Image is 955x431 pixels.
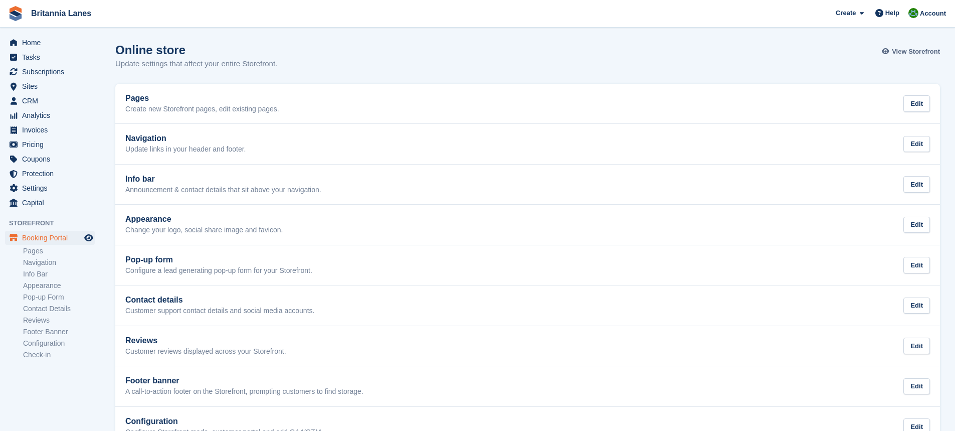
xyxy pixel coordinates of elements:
span: Tasks [22,50,82,64]
a: Info Bar [23,269,95,279]
h2: Footer banner [125,376,363,385]
a: menu [5,181,95,195]
a: View Storefront [884,43,940,60]
a: Pop-up form Configure a lead generating pop-up form for your Storefront. Edit [115,245,940,285]
div: Edit [903,136,930,153]
img: Matt Lane [908,8,918,18]
a: Check-in [23,350,95,360]
a: Preview store [83,232,95,244]
a: Reviews [23,316,95,325]
a: Appearance Change your logo, social share image and favicon. Edit [115,205,940,245]
a: menu [5,152,95,166]
span: Sites [22,79,82,93]
a: Pages [23,246,95,256]
p: Create new Storefront pages, edit existing pages. [125,105,279,114]
span: Booking Portal [22,231,82,245]
a: menu [5,231,95,245]
img: stora-icon-8386f47178a22dfd0bd8f6a31ec36ba5ce8667c1dd55bd0f319d3a0aa187defe.svg [8,6,23,21]
span: Protection [22,167,82,181]
p: Announcement & contact details that sit above your navigation. [125,186,321,195]
span: Pricing [22,137,82,152]
p: Update settings that affect your entire Storefront. [115,58,277,70]
a: menu [5,167,95,181]
p: A call-to-action footer on the Storefront, prompting customers to find storage. [125,387,363,396]
span: View Storefront [892,47,940,57]
a: Britannia Lanes [27,5,95,22]
span: CRM [22,94,82,108]
a: Configuration [23,339,95,348]
a: Navigation [23,258,95,267]
span: Home [22,36,82,50]
a: Footer Banner [23,327,95,337]
a: Pop-up Form [23,293,95,302]
span: Account [920,9,946,19]
span: Subscriptions [22,65,82,79]
span: Storefront [9,218,100,228]
span: Help [885,8,899,18]
div: Edit [903,298,930,314]
p: Change your logo, social share image and favicon. [125,226,283,235]
a: Pages Create new Storefront pages, edit existing pages. Edit [115,84,940,124]
span: Analytics [22,108,82,122]
div: Edit [903,95,930,112]
a: Info bar Announcement & contact details that sit above your navigation. Edit [115,165,940,205]
p: Update links in your header and footer. [125,145,246,154]
h2: Pages [125,94,279,103]
span: Capital [22,196,82,210]
a: Contact Details [23,304,95,314]
p: Customer reviews displayed across your Storefront. [125,347,286,356]
p: Configure a lead generating pop-up form for your Storefront. [125,266,312,275]
span: Settings [22,181,82,195]
h1: Online store [115,43,277,57]
span: Invoices [22,123,82,137]
span: Coupons [22,152,82,166]
h2: Configuration [125,417,323,426]
div: Edit [903,176,930,193]
a: menu [5,137,95,152]
a: Navigation Update links in your header and footer. Edit [115,124,940,164]
a: menu [5,123,95,137]
a: menu [5,108,95,122]
a: Reviews Customer reviews displayed across your Storefront. Edit [115,326,940,366]
h2: Reviews [125,336,286,345]
h2: Pop-up form [125,255,312,264]
a: Contact details Customer support contact details and social media accounts. Edit [115,285,940,326]
h2: Navigation [125,134,246,143]
a: Footer banner A call-to-action footer on the Storefront, prompting customers to find storage. Edit [115,366,940,406]
a: menu [5,94,95,108]
div: Edit [903,217,930,233]
div: Edit [903,378,930,395]
a: menu [5,65,95,79]
span: Create [836,8,856,18]
h2: Appearance [125,215,283,224]
h2: Contact details [125,296,314,305]
a: menu [5,196,95,210]
div: Edit [903,338,930,354]
p: Customer support contact details and social media accounts. [125,307,314,316]
h2: Info bar [125,175,321,184]
a: menu [5,50,95,64]
a: Appearance [23,281,95,291]
a: menu [5,79,95,93]
a: menu [5,36,95,50]
div: Edit [903,257,930,273]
